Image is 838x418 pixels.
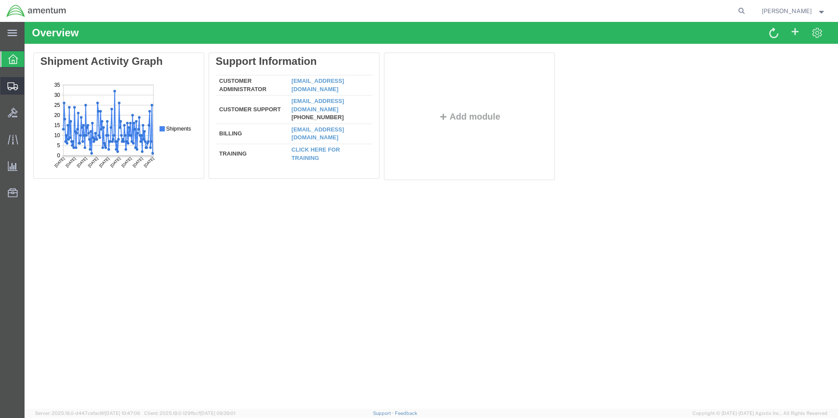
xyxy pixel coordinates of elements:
[412,90,479,99] button: Add module
[35,411,140,416] span: Server: 2025.19.0-d447cefac8f
[267,56,320,71] a: [EMAIL_ADDRESS][DOMAIN_NAME]
[267,76,320,91] a: [EMAIL_ADDRESS][DOMAIN_NAME]
[69,77,81,89] text: [DATE]
[25,22,838,409] iframe: FS Legacy Container
[105,411,140,416] span: [DATE] 10:47:06
[191,102,263,122] td: Billing
[395,411,417,416] a: Feedback
[14,3,20,9] text: 35
[200,411,235,416] span: [DATE] 09:39:01
[692,410,827,417] span: Copyright © [DATE]-[DATE] Agistix Inc., All Rights Reserved
[14,23,20,29] text: 25
[80,77,92,89] text: [DATE]
[14,43,20,50] text: 15
[373,411,395,416] a: Support
[6,4,67,18] img: logo
[144,411,235,416] span: Client: 2025.19.0-129fbcf
[13,77,25,89] text: [DATE]
[92,77,103,89] text: [DATE]
[191,53,263,74] td: Customer Administrator
[36,77,47,89] text: [DATE]
[267,104,320,119] a: [EMAIL_ADDRESS][DOMAIN_NAME]
[47,77,59,89] text: [DATE]
[14,13,20,19] text: 30
[103,77,114,89] text: [DATE]
[761,6,826,16] button: [PERSON_NAME]
[191,33,348,46] div: Support Information
[126,47,151,53] text: Shipments
[762,6,812,16] span: Joel Salinas
[58,77,70,89] text: [DATE]
[263,74,348,102] td: [PHONE_NUMBER]
[14,33,20,39] text: 20
[17,74,20,80] text: 0
[17,64,20,70] text: 5
[14,53,20,60] text: 10
[267,124,316,139] a: Click here for training
[25,77,36,89] text: [DATE]
[191,122,263,140] td: Training
[191,74,263,102] td: Customer Support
